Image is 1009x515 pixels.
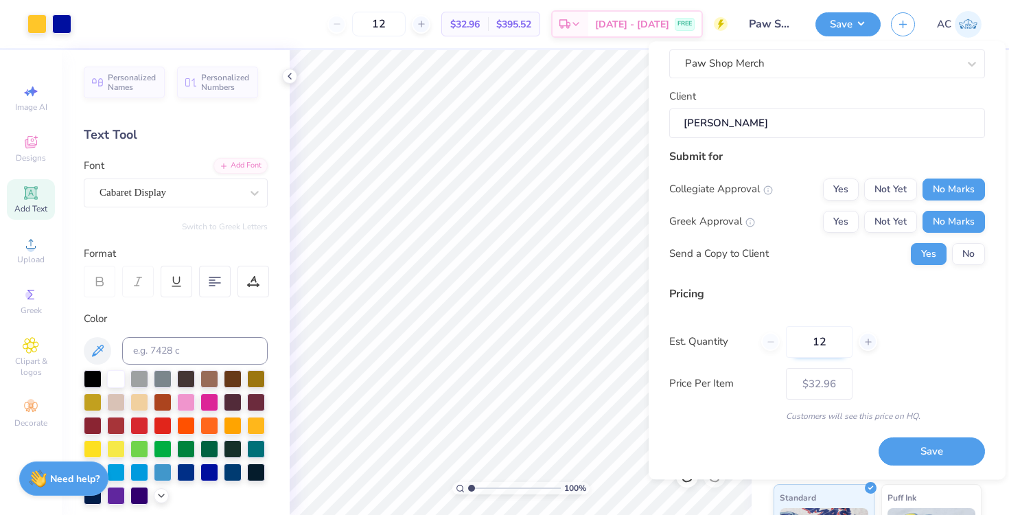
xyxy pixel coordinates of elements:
[17,254,45,265] span: Upload
[923,179,985,201] button: No Marks
[15,102,47,113] span: Image AI
[937,16,951,32] span: AC
[669,148,985,165] div: Submit for
[14,417,47,428] span: Decorate
[50,472,100,485] strong: Need help?
[669,214,755,230] div: Greek Approval
[182,221,268,232] button: Switch to Greek Letters
[955,11,982,38] img: Alina Cote
[213,158,268,174] div: Add Font
[595,17,669,32] span: [DATE] - [DATE]
[823,179,859,201] button: Yes
[815,12,881,36] button: Save
[84,311,268,327] div: Color
[669,182,773,198] div: Collegiate Approval
[738,10,805,38] input: Untitled Design
[84,126,268,144] div: Text Tool
[952,243,985,265] button: No
[823,211,859,233] button: Yes
[937,11,982,38] a: AC
[201,73,250,92] span: Personalized Numbers
[864,211,917,233] button: Not Yet
[21,305,42,316] span: Greek
[669,89,696,104] label: Client
[786,326,853,358] input: – –
[669,109,985,139] input: e.g. Ethan Linker
[108,73,156,92] span: Personalized Names
[84,158,104,174] label: Font
[84,246,269,262] div: Format
[7,356,55,378] span: Clipart & logos
[352,12,406,36] input: – –
[564,482,586,494] span: 100 %
[911,243,947,265] button: Yes
[669,410,985,422] div: Customers will see this price on HQ.
[669,247,769,262] div: Send a Copy to Client
[864,179,917,201] button: Not Yet
[450,17,480,32] span: $32.96
[888,490,916,505] span: Puff Ink
[14,203,47,214] span: Add Text
[669,334,751,350] label: Est. Quantity
[669,376,776,392] label: Price Per Item
[677,19,692,29] span: FREE
[16,152,46,163] span: Designs
[496,17,531,32] span: $395.52
[879,438,985,466] button: Save
[923,211,985,233] button: No Marks
[780,490,816,505] span: Standard
[669,286,985,302] div: Pricing
[122,337,268,365] input: e.g. 7428 c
